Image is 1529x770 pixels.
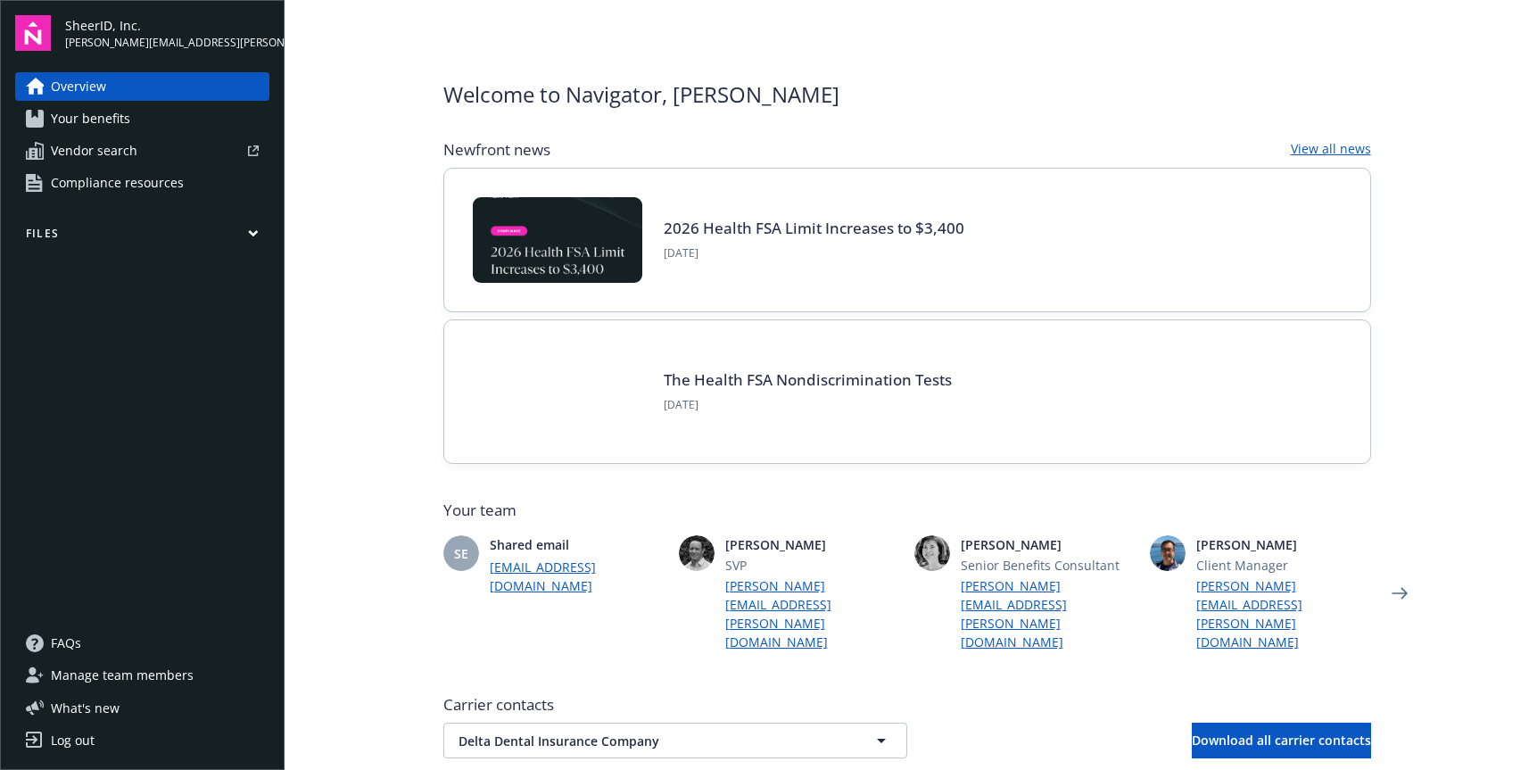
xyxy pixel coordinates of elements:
span: Shared email [490,535,665,554]
span: Newfront news [443,139,550,161]
a: Manage team members [15,661,269,690]
span: [DATE] [664,397,952,413]
span: Delta Dental Insurance Company [459,732,830,750]
span: [DATE] [664,245,964,261]
span: SVP [725,556,900,575]
span: [PERSON_NAME] [725,535,900,554]
button: Files [15,226,269,248]
a: Your benefits [15,104,269,133]
span: SheerID, Inc. [65,16,269,35]
a: Next [1385,579,1414,608]
a: View all news [1291,139,1371,161]
span: Download all carrier contacts [1192,732,1371,749]
span: Carrier contacts [443,694,1371,716]
img: BLOG-Card Image - Compliance - 2026 Health FSA Limit Increases to $3,400.jpg [473,197,642,283]
img: navigator-logo.svg [15,15,51,51]
img: photo [1150,535,1186,571]
span: Welcome to Navigator , [PERSON_NAME] [443,79,839,111]
span: Your team [443,500,1371,521]
button: SheerID, Inc.[PERSON_NAME][EMAIL_ADDRESS][PERSON_NAME][DOMAIN_NAME] [65,15,269,51]
span: FAQs [51,629,81,658]
span: Overview [51,72,106,101]
a: Vendor search [15,137,269,165]
span: Your benefits [51,104,130,133]
a: [PERSON_NAME][EMAIL_ADDRESS][PERSON_NAME][DOMAIN_NAME] [961,576,1136,651]
button: Download all carrier contacts [1192,723,1371,758]
span: Client Manager [1196,556,1371,575]
span: What ' s new [51,699,120,717]
a: Overview [15,72,269,101]
span: Vendor search [51,137,137,165]
a: Compliance resources [15,169,269,197]
a: [EMAIL_ADDRESS][DOMAIN_NAME] [490,558,665,595]
span: [PERSON_NAME] [961,535,1136,554]
span: [PERSON_NAME][EMAIL_ADDRESS][PERSON_NAME][DOMAIN_NAME] [65,35,269,51]
span: Compliance resources [51,169,184,197]
a: FAQs [15,629,269,658]
span: Manage team members [51,661,194,690]
span: Senior Benefits Consultant [961,556,1136,575]
img: photo [914,535,950,571]
a: [PERSON_NAME][EMAIL_ADDRESS][PERSON_NAME][DOMAIN_NAME] [1196,576,1371,651]
div: Log out [51,726,95,755]
a: 2026 Health FSA Limit Increases to $3,400 [664,218,964,238]
button: Delta Dental Insurance Company [443,723,907,758]
button: What's new [15,699,148,717]
a: [PERSON_NAME][EMAIL_ADDRESS][PERSON_NAME][DOMAIN_NAME] [725,576,900,651]
img: Card Image - EB Compliance Insights.png [473,349,642,435]
a: The Health FSA Nondiscrimination Tests [664,369,952,390]
span: [PERSON_NAME] [1196,535,1371,554]
img: photo [679,535,715,571]
span: SE [454,544,468,563]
